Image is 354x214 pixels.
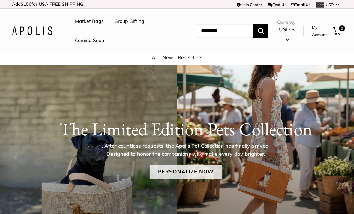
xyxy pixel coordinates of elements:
[149,165,222,179] a: Personalize Now
[93,142,279,158] p: . After countless requests, the Apolis Pet Collection has finally arrived. Designed to honor the ...
[253,24,268,38] button: Search
[279,26,295,32] span: USD $
[75,36,104,45] a: Coming Soon
[29,118,343,140] h1: The Limited Edition Pets Collection
[312,24,331,38] a: My Account
[196,24,253,38] input: Search...
[178,54,202,60] a: Bestsellers
[75,17,104,26] a: Market Bags
[21,1,31,7] span: $150
[326,2,334,7] span: USD
[163,54,173,60] a: New
[114,17,144,26] a: Group Gifting
[237,2,262,7] a: Help Center
[339,25,345,31] span: 0
[12,26,52,35] img: Apolis
[152,54,158,60] a: All
[277,18,296,26] span: Currency
[291,2,310,7] a: Email Us
[333,27,341,35] a: 0
[277,25,296,44] button: USD $
[268,2,286,7] a: Text Us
